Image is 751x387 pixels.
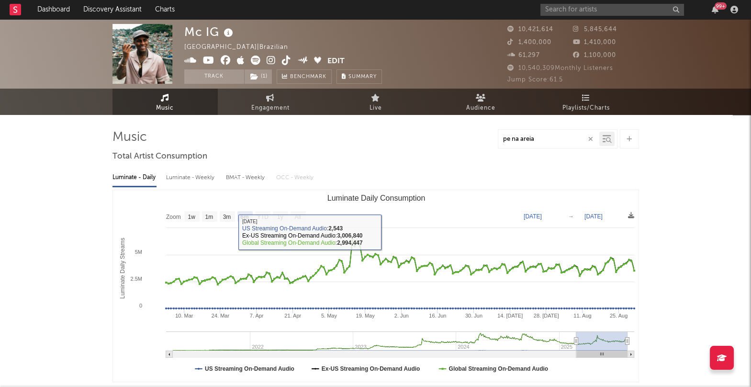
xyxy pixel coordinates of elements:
[184,24,235,40] div: Mc IG
[211,313,229,319] text: 24. Mar
[240,214,248,220] text: 6m
[205,365,294,372] text: US Streaming On-Demand Audio
[356,313,375,319] text: 19. May
[156,102,174,114] span: Music
[540,4,684,16] input: Search for artists
[507,77,563,83] span: Jump Score: 61.5
[524,213,542,220] text: [DATE]
[394,313,408,319] text: 2. Jun
[573,52,616,58] span: 1,100,000
[184,42,299,53] div: [GEOGRAPHIC_DATA] | Brazilian
[429,313,446,319] text: 16. Jun
[175,313,193,319] text: 10. Mar
[712,6,718,13] button: 99+
[244,69,272,84] span: ( 1 )
[327,56,345,68] button: Edit
[139,303,142,308] text: 0
[321,313,337,319] text: 5. May
[218,89,323,115] a: Engagement
[184,69,244,84] button: Track
[323,89,428,115] a: Live
[507,26,553,33] span: 10,421,614
[562,102,610,114] span: Playlists/Charts
[112,170,157,186] div: Luminate - Daily
[465,313,482,319] text: 30. Jun
[249,313,263,319] text: 7. Apr
[290,71,326,83] span: Benchmark
[205,214,213,220] text: 1m
[609,313,627,319] text: 25. Aug
[188,214,195,220] text: 1w
[119,238,126,298] text: Luminate Daily Streams
[294,214,301,220] text: All
[257,214,268,220] text: YTD
[370,102,382,114] span: Live
[533,313,559,319] text: 28. [DATE]
[573,26,617,33] span: 5,845,644
[277,69,332,84] a: Benchmark
[507,65,613,71] span: 10,540,309 Monthly Listeners
[336,69,382,84] button: Summary
[113,190,639,382] svg: Luminate Daily Consumption
[223,214,231,220] text: 3m
[573,313,591,319] text: 11. Aug
[112,151,207,162] span: Total Artist Consumption
[534,89,639,115] a: Playlists/Charts
[507,52,540,58] span: 61,297
[573,39,616,46] span: 1,410,000
[497,313,523,319] text: 14. [DATE]
[448,365,548,372] text: Global Streaming On-Demand Audio
[130,276,142,282] text: 2.5M
[466,102,495,114] span: Audience
[327,194,425,202] text: Luminate Daily Consumption
[112,89,218,115] a: Music
[507,39,551,46] span: 1,400,000
[166,214,181,220] text: Zoom
[226,170,267,186] div: BMAT - Weekly
[348,74,377,80] span: Summary
[715,2,727,10] div: 99 +
[321,365,420,372] text: Ex-US Streaming On-Demand Audio
[277,214,283,220] text: 1y
[584,213,603,220] text: [DATE]
[568,213,574,220] text: →
[284,313,301,319] text: 21. Apr
[428,89,534,115] a: Audience
[251,102,290,114] span: Engagement
[135,249,142,255] text: 5M
[166,170,216,186] div: Luminate - Weekly
[245,69,272,84] button: (1)
[498,136,599,143] input: Search by song name or URL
